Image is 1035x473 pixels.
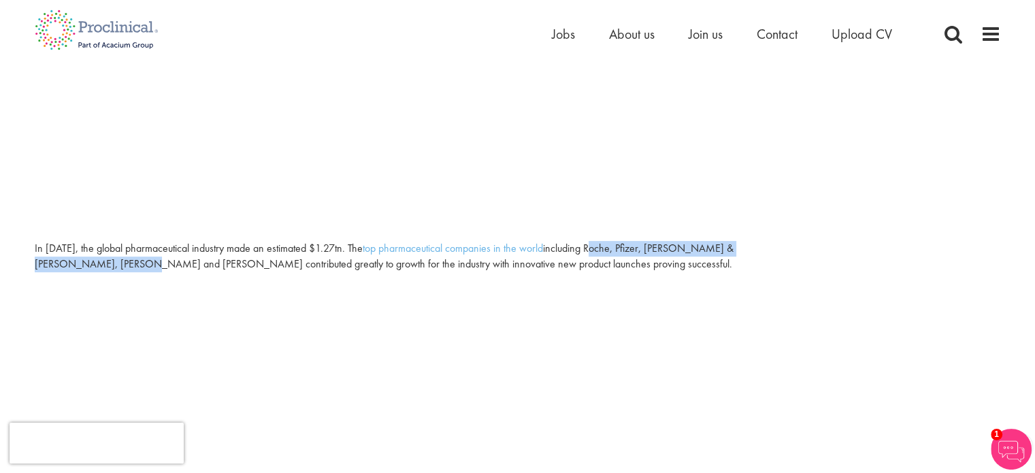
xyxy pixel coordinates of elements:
[991,429,1002,440] span: 1
[552,25,575,43] a: Jobs
[832,25,892,43] a: Upload CV
[35,8,416,223] iframe: Why are pharmaceutical companies so important?
[10,423,184,463] iframe: reCAPTCHA
[757,25,798,43] a: Contact
[363,241,543,255] a: top pharmaceutical companies in the world
[689,25,723,43] a: Join us
[609,25,655,43] a: About us
[35,241,836,272] div: In [DATE], the global pharmaceutical industry made an estimated $1.27tn. The including Roche, Pfi...
[991,429,1032,470] img: Chatbot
